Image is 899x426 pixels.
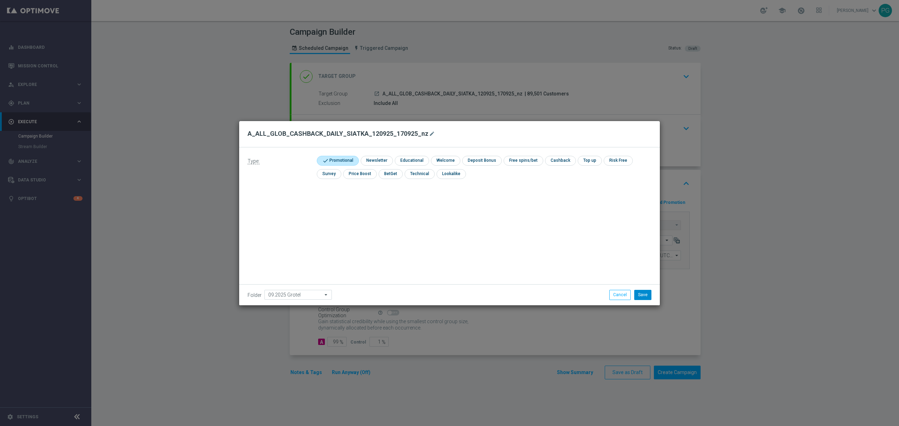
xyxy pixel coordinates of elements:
[634,290,651,300] button: Save
[429,131,435,137] i: mode_edit
[609,290,631,300] button: Cancel
[248,129,428,138] h2: A_ALL_GLOB_CASHBACK_DAILY_SIATKA_120925_170925_nz
[428,129,437,138] button: mode_edit
[248,292,262,298] label: Folder
[323,290,330,299] i: arrow_drop_down
[248,158,260,164] span: Type:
